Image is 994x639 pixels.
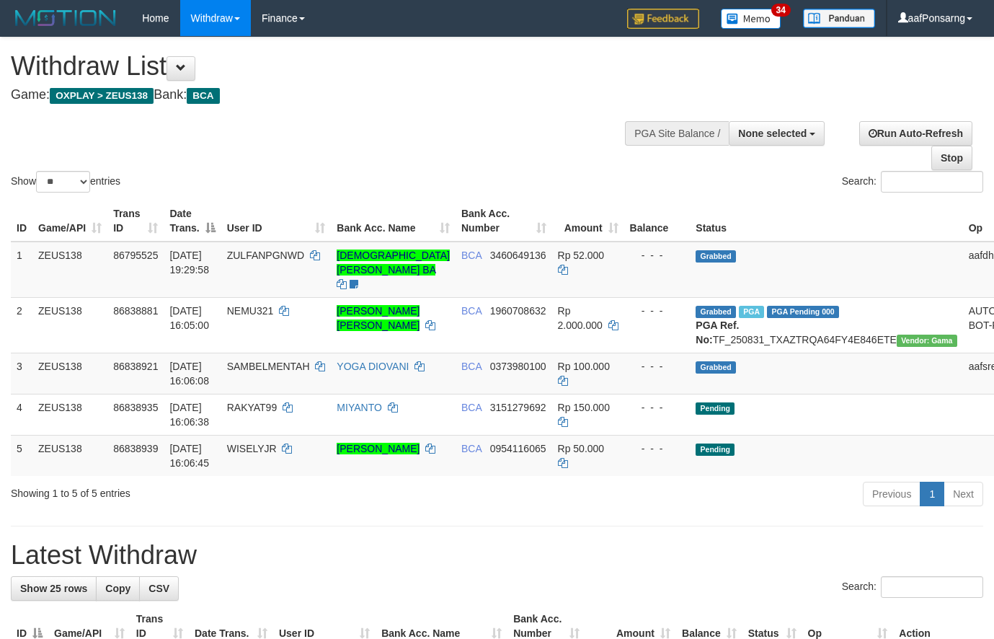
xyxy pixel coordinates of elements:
[227,443,277,454] span: WISELYJR
[558,402,610,413] span: Rp 150.000
[11,242,32,298] td: 1
[20,583,87,594] span: Show 25 rows
[842,576,983,598] label: Search:
[739,306,764,318] span: Marked by aafnoeunsreypich
[461,443,482,454] span: BCA
[803,9,875,28] img: panduan.png
[113,443,158,454] span: 86838939
[11,435,32,476] td: 5
[169,402,209,428] span: [DATE] 16:06:38
[944,482,983,506] a: Next
[11,200,32,242] th: ID
[461,305,482,317] span: BCA
[696,319,739,345] b: PGA Ref. No:
[337,443,420,454] a: [PERSON_NAME]
[11,171,120,193] label: Show entries
[625,121,729,146] div: PGA Site Balance /
[920,482,944,506] a: 1
[624,200,691,242] th: Balance
[169,250,209,276] span: [DATE] 19:29:58
[490,305,546,317] span: Copy 1960708632 to clipboard
[729,121,825,146] button: None selected
[169,305,209,331] span: [DATE] 16:05:00
[11,88,648,102] h4: Game: Bank:
[11,480,404,501] div: Showing 1 to 5 of 5 entries
[558,305,603,331] span: Rp 2.000.000
[32,394,107,435] td: ZEUS138
[881,576,983,598] input: Search:
[630,441,685,456] div: - - -
[490,443,546,454] span: Copy 0954116065 to clipboard
[169,361,209,387] span: [DATE] 16:06:08
[11,7,120,29] img: MOTION_logo.png
[187,88,219,104] span: BCA
[738,128,807,139] span: None selected
[690,200,962,242] th: Status
[696,306,736,318] span: Grabbed
[11,541,983,570] h1: Latest Withdraw
[11,353,32,394] td: 3
[32,242,107,298] td: ZEUS138
[113,305,158,317] span: 86838881
[461,402,482,413] span: BCA
[696,361,736,374] span: Grabbed
[148,583,169,594] span: CSV
[50,88,154,104] span: OXPLAY > ZEUS138
[96,576,140,601] a: Copy
[771,4,791,17] span: 34
[627,9,699,29] img: Feedback.jpg
[11,394,32,435] td: 4
[32,435,107,476] td: ZEUS138
[490,361,546,372] span: Copy 0373980100 to clipboard
[169,443,209,469] span: [DATE] 16:06:45
[11,576,97,601] a: Show 25 rows
[107,200,164,242] th: Trans ID: activate to sort column ascending
[113,250,158,261] span: 86795525
[105,583,130,594] span: Copy
[690,297,962,353] td: TF_250831_TXAZTRQA64FY4E846ETE
[164,200,221,242] th: Date Trans.: activate to sort column descending
[331,200,456,242] th: Bank Acc. Name: activate to sort column ascending
[767,306,839,318] span: PGA Pending
[337,402,382,413] a: MIYANTO
[32,297,107,353] td: ZEUS138
[227,305,274,317] span: NEMU321
[490,250,546,261] span: Copy 3460649136 to clipboard
[227,402,278,413] span: RAKYAT99
[221,200,332,242] th: User ID: activate to sort column ascending
[32,200,107,242] th: Game/API: activate to sort column ascending
[461,361,482,372] span: BCA
[456,200,552,242] th: Bank Acc. Number: activate to sort column ascending
[696,444,735,456] span: Pending
[630,248,685,263] div: - - -
[36,171,90,193] select: Showentries
[32,353,107,394] td: ZEUS138
[696,402,735,415] span: Pending
[337,361,409,372] a: YOGA DIOVANI
[490,402,546,413] span: Copy 3151279692 to clipboard
[630,304,685,318] div: - - -
[113,402,158,413] span: 86838935
[630,359,685,374] div: - - -
[11,52,648,81] h1: Withdraw List
[227,250,304,261] span: ZULFANPGNWD
[558,443,605,454] span: Rp 50.000
[227,361,310,372] span: SAMBELMENTAH
[461,250,482,261] span: BCA
[881,171,983,193] input: Search:
[337,250,450,276] a: [DEMOGRAPHIC_DATA][PERSON_NAME] BA
[721,9,781,29] img: Button%20Memo.svg
[558,361,610,372] span: Rp 100.000
[931,146,972,170] a: Stop
[337,305,420,331] a: [PERSON_NAME] [PERSON_NAME]
[552,200,624,242] th: Amount: activate to sort column ascending
[113,361,158,372] span: 86838921
[842,171,983,193] label: Search:
[558,250,605,261] span: Rp 52.000
[696,250,736,263] span: Grabbed
[139,576,179,601] a: CSV
[11,297,32,353] td: 2
[897,335,957,347] span: Vendor URL: https://trx31.1velocity.biz
[630,400,685,415] div: - - -
[859,121,972,146] a: Run Auto-Refresh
